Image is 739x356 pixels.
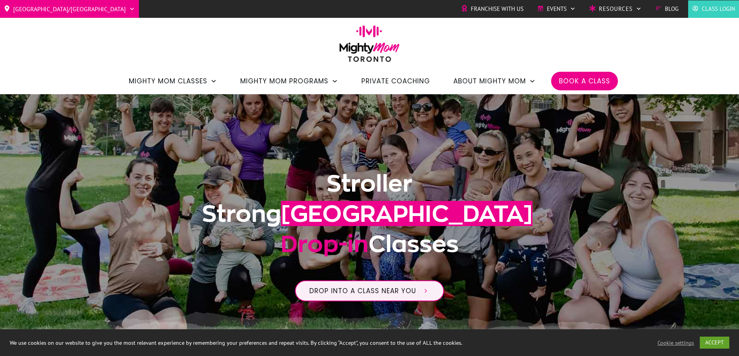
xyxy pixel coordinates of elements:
[700,337,729,349] a: ACCEPT
[665,3,678,15] span: Blog
[547,3,567,15] span: Events
[453,74,536,88] a: About Mighty Mom
[589,3,642,15] a: Resources
[461,3,524,15] a: Franchise with Us
[13,3,126,15] span: [GEOGRAPHIC_DATA]/[GEOGRAPHIC_DATA]
[129,74,217,88] a: Mighty Mom Classes
[281,231,368,256] span: Drop-in
[295,280,444,301] a: Drop into a class near you
[537,3,576,15] a: Events
[309,286,416,296] span: Drop into a class near you
[599,3,633,15] span: Resources
[361,74,430,88] a: Private Coaching
[657,339,694,346] a: Cookie settings
[281,201,533,226] span: [GEOGRAPHIC_DATA]
[692,3,735,15] a: Class Login
[559,74,610,88] a: Book a Class
[471,3,524,15] span: Franchise with Us
[4,3,135,15] a: [GEOGRAPHIC_DATA]/[GEOGRAPHIC_DATA]
[10,339,513,346] div: We use cookies on our website to give you the most relevant experience by remembering your prefer...
[240,74,338,88] a: Mighty Mom Programs
[655,3,678,15] a: Blog
[160,168,579,268] h1: Stroller Strong Classes
[240,74,328,88] span: Mighty Mom Programs
[702,3,735,15] span: Class Login
[129,74,207,88] span: Mighty Mom Classes
[453,74,526,88] span: About Mighty Mom
[335,25,404,67] img: mightymom-logo-toronto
